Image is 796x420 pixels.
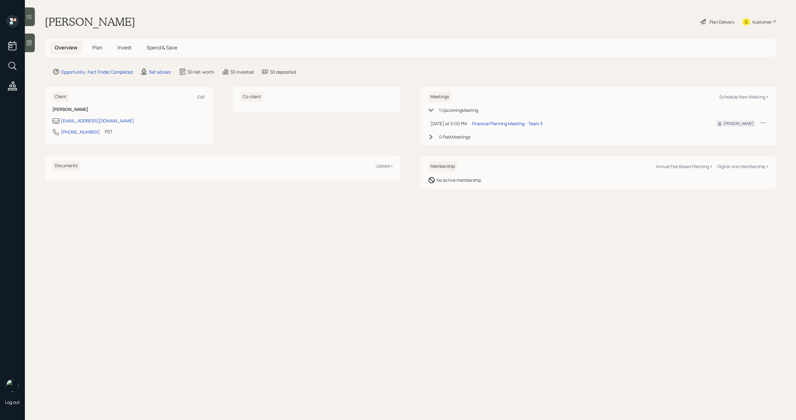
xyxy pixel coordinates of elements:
[52,92,69,102] h6: Client
[61,69,133,75] div: Opportunity · Fact Finder Completed
[439,107,478,113] div: 1 Upcoming Meeting
[92,44,103,51] span: Plan
[240,92,264,102] h6: Co-client
[52,107,205,112] h6: [PERSON_NAME]
[230,69,254,75] div: $0 invested
[270,69,296,75] div: $0 deposited
[187,69,214,75] div: $0 net-worth
[430,120,467,127] div: [DATE] at 5:00 PM
[149,69,171,75] div: Set advisor
[5,399,20,405] div: Log out
[724,121,754,126] div: [PERSON_NAME]
[428,92,451,102] h6: Meetings
[61,129,100,135] div: [PHONE_NUMBER]
[197,94,205,100] div: Edit
[146,44,177,51] span: Spend & Save
[376,163,393,169] div: Upload +
[439,134,470,140] div: 0 Past Meeting s
[717,163,769,169] div: Digital-only Membership +
[719,94,769,100] div: Schedule New Meeting +
[105,128,113,135] div: PST
[61,117,134,124] div: [EMAIL_ADDRESS][DOMAIN_NAME]
[428,161,457,171] h6: Membership
[6,379,19,392] img: michael-russo-headshot.png
[472,120,543,127] div: Financial Planning Meeting - Team 3
[52,161,80,171] h6: Documents
[437,177,481,183] div: No active membership
[55,44,77,51] span: Overview
[118,44,132,51] span: Invest
[45,15,135,29] h1: [PERSON_NAME]
[752,19,772,25] div: Kustomer
[656,163,712,169] div: Annual Fee Based Planning +
[710,19,734,25] div: Plan Delivery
